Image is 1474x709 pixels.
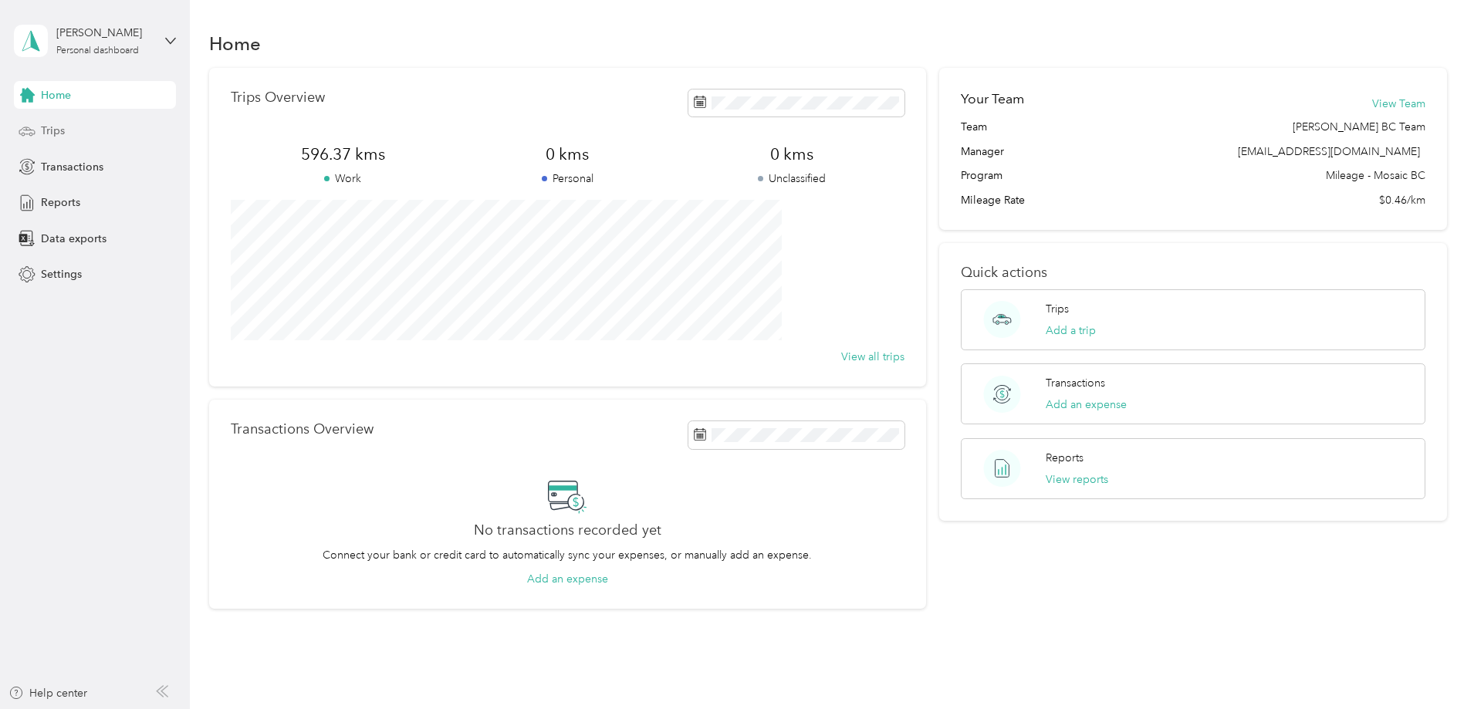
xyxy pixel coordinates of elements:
[1379,192,1425,208] span: $0.46/km
[1046,450,1084,466] p: Reports
[41,194,80,211] span: Reports
[680,143,904,165] span: 0 kms
[474,522,661,539] h2: No transactions recorded yet
[41,123,65,139] span: Trips
[41,231,106,247] span: Data exports
[527,571,608,587] button: Add an expense
[961,143,1004,160] span: Manager
[41,266,82,282] span: Settings
[1046,322,1096,339] button: Add a trip
[1046,397,1127,413] button: Add an expense
[231,89,325,106] p: Trips Overview
[841,349,904,365] button: View all trips
[231,421,374,437] p: Transactions Overview
[961,119,987,135] span: Team
[1293,119,1425,135] span: [PERSON_NAME] BC Team
[8,685,87,701] button: Help center
[41,87,71,103] span: Home
[56,46,139,56] div: Personal dashboard
[323,547,812,563] p: Connect your bank or credit card to automatically sync your expenses, or manually add an expense.
[1046,375,1105,391] p: Transactions
[455,143,680,165] span: 0 kms
[231,143,455,165] span: 596.37 kms
[1046,471,1108,488] button: View reports
[961,89,1024,109] h2: Your Team
[961,192,1025,208] span: Mileage Rate
[1388,623,1474,709] iframe: Everlance-gr Chat Button Frame
[231,170,455,187] p: Work
[455,170,680,187] p: Personal
[1046,301,1069,317] p: Trips
[1326,167,1425,184] span: Mileage - Mosaic BC
[1238,145,1420,158] span: [EMAIL_ADDRESS][DOMAIN_NAME]
[209,35,261,52] h1: Home
[961,265,1425,281] p: Quick actions
[961,167,1002,184] span: Program
[41,159,103,175] span: Transactions
[680,170,904,187] p: Unclassified
[56,25,153,41] div: [PERSON_NAME]
[1372,96,1425,112] button: View Team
